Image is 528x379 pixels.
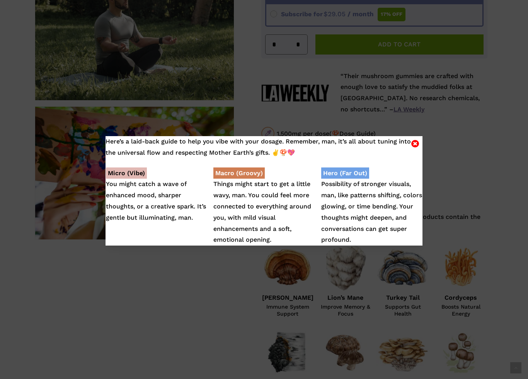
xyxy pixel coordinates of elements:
[321,168,422,246] p: Possibility of stronger visuals, man, like patterns shifting, colors glowing, or time bending. Yo...
[106,167,147,179] strong: Micro (Vibe)
[410,139,420,146] button: Close
[213,168,315,246] p: Things might start to get a little wavy, man. You could feel more connected to everything around ...
[106,168,207,224] p: You might catch a wave of enhanced mood, sharper thoughts, or a creative spark. It’s gentle but i...
[213,167,265,179] strong: Macro (Groovy)
[106,136,422,159] p: Here’s a laid-back guide to help you vibe with your dosage. Remember, man, it’s all about tuning ...
[321,167,369,179] strong: Hero (Far Out)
